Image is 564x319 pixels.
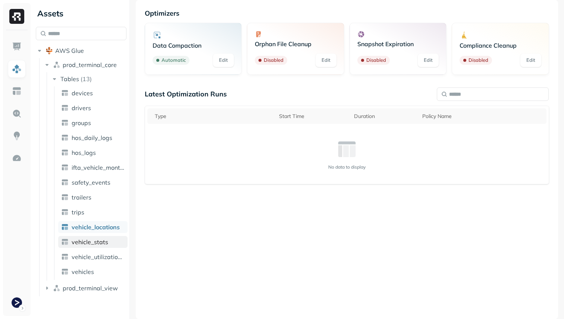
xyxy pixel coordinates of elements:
img: Insights [12,131,22,141]
p: Latest Optimization Runs [145,90,227,98]
div: Duration [354,113,415,120]
img: table [61,149,69,156]
span: drivers [72,104,91,112]
img: Terminal [12,297,22,308]
a: safety_events [58,176,128,188]
span: trips [72,208,84,216]
span: devices [72,89,93,97]
a: vehicle_utilization_day [58,251,128,263]
p: Snapshot Expiration [357,40,439,48]
p: Disabled [264,57,283,64]
a: Edit [316,54,336,67]
div: Start Time [279,113,347,120]
a: trailers [58,191,128,203]
img: table [61,238,69,246]
img: table [61,89,69,97]
img: table [61,253,69,261]
p: Disabled [366,57,386,64]
img: Assets [12,64,22,74]
span: ifta_vehicle_months [72,164,125,171]
a: Edit [520,54,541,67]
img: table [61,194,69,201]
button: Tables(13) [51,73,127,85]
a: vehicles [58,266,128,278]
div: Type [155,113,272,120]
a: ifta_vehicle_months [58,162,128,173]
img: root [46,47,53,54]
div: Policy Name [422,113,543,120]
span: vehicle_stats [72,238,108,246]
img: table [61,208,69,216]
a: hos_logs [58,147,128,159]
img: Optimization [12,153,22,163]
span: AWS Glue [55,47,84,54]
div: Assets [36,7,126,19]
a: hos_daily_logs [58,132,128,144]
p: Data Compaction [153,42,234,49]
img: Dashboard [12,42,22,51]
img: table [61,268,69,275]
a: trips [58,206,128,218]
p: No data to display [328,164,366,170]
img: Query Explorer [12,109,22,118]
button: prod_terminal_view [43,282,127,294]
p: Optimizers [145,9,549,17]
span: hos_logs [72,149,96,156]
span: trailers [72,194,91,201]
p: Orphan File Cleanup [255,40,336,48]
p: Compliance Cleanup [460,42,541,49]
button: AWS Glue [36,45,126,57]
span: Tables [60,75,79,83]
a: vehicle_stats [58,236,128,248]
p: Disabled [469,57,488,64]
span: hos_daily_logs [72,134,112,141]
img: table [61,134,69,141]
a: groups [58,117,128,129]
img: table [61,119,69,127]
a: devices [58,87,128,99]
span: groups [72,119,91,127]
img: table [61,104,69,112]
img: Ryft [9,9,24,24]
a: Edit [213,54,234,67]
a: drivers [58,102,128,114]
p: Automatic [162,57,186,64]
a: vehicle_locations [58,221,128,233]
img: table [61,223,69,231]
img: table [61,179,69,186]
p: ( 13 ) [81,75,92,83]
img: namespace [53,284,60,292]
img: Asset Explorer [12,86,22,96]
img: namespace [53,61,60,68]
img: table [61,164,69,171]
span: vehicles [72,268,94,275]
span: vehicle_locations [72,223,120,231]
span: prod_terminal_view [63,284,118,292]
button: prod_terminal_core [43,59,127,71]
span: safety_events [72,179,110,186]
a: Edit [418,54,439,67]
span: vehicle_utilization_day [72,253,125,261]
span: prod_terminal_core [63,61,117,68]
